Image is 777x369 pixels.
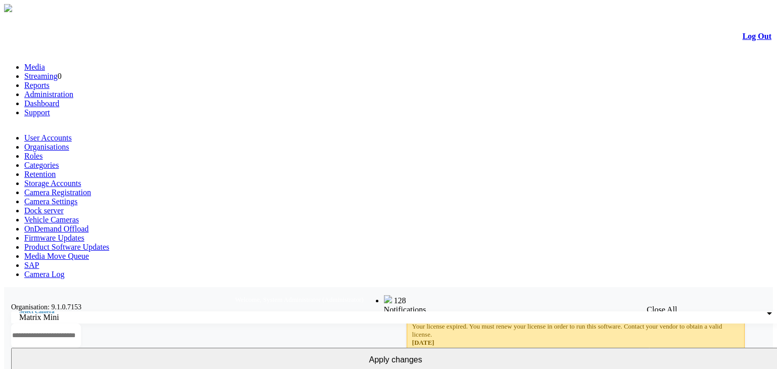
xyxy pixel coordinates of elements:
[24,63,45,71] a: Media
[24,206,64,215] a: Dock server
[24,143,69,151] a: Organisations
[24,99,59,108] a: Dashboard
[743,32,771,40] a: Log Out
[24,179,81,188] a: Storage Accounts
[24,72,58,80] a: Streaming
[24,234,84,242] a: Firmware Updates
[24,188,91,197] a: Camera Registration
[58,72,62,80] span: 0
[24,108,50,117] a: Support
[24,261,39,269] a: SAP
[24,215,79,224] a: Vehicle Cameras
[24,243,109,251] a: Product Software Updates
[24,133,72,142] a: User Accounts
[24,224,89,233] a: OnDemand Offload
[24,90,73,99] a: Administration
[235,296,364,303] span: Welcome, System Administrator (Administrator)
[24,197,77,206] a: Camera Settings
[24,170,56,178] a: Retention
[19,313,59,321] span: Matrix Mini
[11,303,81,311] label: Organisation: 9.1.0.7153
[394,296,406,305] span: 128
[24,152,42,160] a: Roles
[24,161,59,169] a: Categories
[4,4,12,12] img: arrow-3.png
[24,81,50,89] a: Reports
[24,252,89,260] a: Media Move Queue
[384,295,392,303] img: bell25.png
[24,270,65,279] a: Camera Log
